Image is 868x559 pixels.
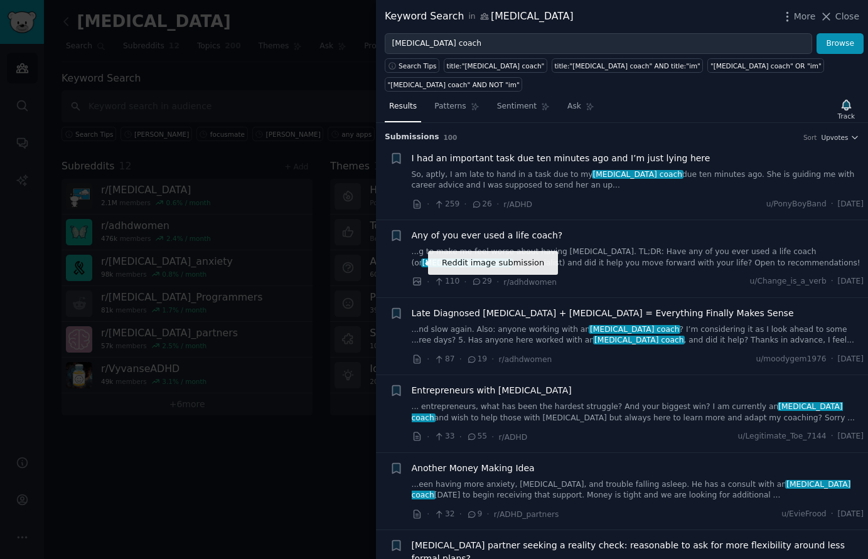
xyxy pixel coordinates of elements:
a: Sentiment [493,97,554,122]
span: · [427,198,429,211]
span: 32 [434,509,454,520]
button: Track [833,96,859,122]
span: 110 [434,276,459,287]
span: 26 [471,199,492,210]
span: [MEDICAL_DATA] coach [412,402,843,422]
span: Search Tips [399,61,437,70]
span: r/ADHD [499,433,528,442]
span: · [496,275,499,289]
a: "[MEDICAL_DATA] coach" AND NOT "im" [385,77,522,92]
span: · [831,509,833,520]
span: Results [389,101,417,112]
a: Any of you ever used a life coach? [412,229,563,242]
div: Sort [803,133,817,142]
div: "[MEDICAL_DATA] coach" OR "im" [710,61,822,70]
span: [MEDICAL_DATA] coach [592,170,683,179]
span: · [831,199,833,210]
span: [DATE] [838,509,864,520]
span: More [794,10,816,23]
a: title:"[MEDICAL_DATA] coach" [444,58,547,73]
span: [MEDICAL_DATA] coach [593,336,685,344]
button: Browse [817,33,864,55]
span: 29 [471,276,492,287]
span: Close [835,10,859,23]
span: Submission s [385,132,439,143]
span: Upvotes [821,133,848,142]
span: [DATE] [838,199,864,210]
span: · [459,353,462,366]
span: · [464,198,466,211]
a: Another Money Making Idea [412,462,535,475]
button: Search Tips [385,58,439,73]
span: · [831,431,833,442]
span: Patterns [434,101,466,112]
span: r/ADHD [503,200,532,209]
div: "[MEDICAL_DATA] coach" AND NOT "im" [388,80,520,89]
span: · [486,508,489,521]
span: 9 [466,509,482,520]
a: ...een having more anxiety, [MEDICAL_DATA], and trouble falling asleep. He has a consult with an[... [412,479,864,501]
span: u/EvieFrood [781,509,827,520]
span: 19 [466,354,487,365]
a: Entrepreneurs with [MEDICAL_DATA] [412,384,572,397]
span: 259 [434,199,459,210]
span: · [427,275,429,289]
span: 100 [444,134,458,141]
span: · [831,276,833,287]
span: · [496,198,499,211]
span: u/moodygem1976 [756,354,826,365]
span: [DATE] [838,354,864,365]
span: · [427,430,429,444]
a: So, aptly, I am late to hand in a task due to my[MEDICAL_DATA] coachdue ten minutes ago. She is g... [412,169,864,191]
a: ...nd slow again. Also: anyone working with an[MEDICAL_DATA] coach? I’m considering it as I look ... [412,324,864,346]
a: Ask [563,97,599,122]
span: [DATE] [838,276,864,287]
a: Patterns [430,97,483,122]
span: · [459,430,462,444]
span: r/adhdwomen [499,355,552,364]
a: "[MEDICAL_DATA] coach" OR "im" [707,58,824,73]
span: u/Legitimate_Toe_7144 [738,431,827,442]
a: Results [385,97,421,122]
div: title:"[MEDICAL_DATA] coach" AND title:"im" [554,61,700,70]
span: · [491,430,494,444]
span: 55 [466,431,487,442]
button: Upvotes [821,133,859,142]
span: · [491,353,494,366]
div: Keyword Search [MEDICAL_DATA] [385,9,574,24]
button: Close [820,10,859,23]
span: r/ADHD_partners [494,510,559,519]
a: title:"[MEDICAL_DATA] coach" AND title:"im" [552,58,704,73]
span: · [831,354,833,365]
span: · [459,508,462,521]
span: Sentiment [497,101,537,112]
span: [MEDICAL_DATA] coach [589,325,680,334]
span: r/adhdwomen [503,278,557,287]
span: u/PonyBoyBand [766,199,827,210]
a: I had an important task due ten minutes ago and I’m just lying here [412,152,710,165]
div: title:"[MEDICAL_DATA] coach" [447,61,545,70]
span: · [427,508,429,521]
button: More [781,10,816,23]
a: ... entrepreneurs, what has been the hardest struggle? And your biggest win? I am currently an[ME... [412,402,864,423]
input: Try a keyword related to your business [385,33,812,55]
span: 87 [434,354,454,365]
div: Track [838,112,855,120]
span: · [427,353,429,366]
span: in [468,11,475,23]
span: [DATE] [838,431,864,442]
span: · [464,275,466,289]
span: u/Change_is_a_verb [750,276,827,287]
span: [MEDICAL_DATA] coach [421,258,513,267]
a: Late Diagnosed [MEDICAL_DATA] + [MEDICAL_DATA] = Everything Finally Makes Sense [412,307,794,320]
span: Ask [567,101,581,112]
span: 33 [434,431,454,442]
a: ...g to make me feel worse about having [MEDICAL_DATA]. TL;DR: Have any of you ever used a life c... [412,247,864,269]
